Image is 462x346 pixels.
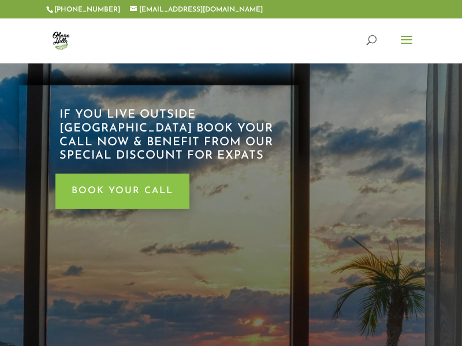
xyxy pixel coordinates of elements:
[55,174,189,209] a: BOOK YOUR CALL
[49,28,73,52] img: ohana-hills
[59,108,299,163] p: IF YOU LIVE OUTSIDE [GEOGRAPHIC_DATA] BOOK YOUR CALL NOW & BENEFIT FROM OUR SPECIAL DISCOUNT FOR ...
[54,6,120,13] a: [PHONE_NUMBER]
[130,6,263,13] a: [EMAIL_ADDRESS][DOMAIN_NAME]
